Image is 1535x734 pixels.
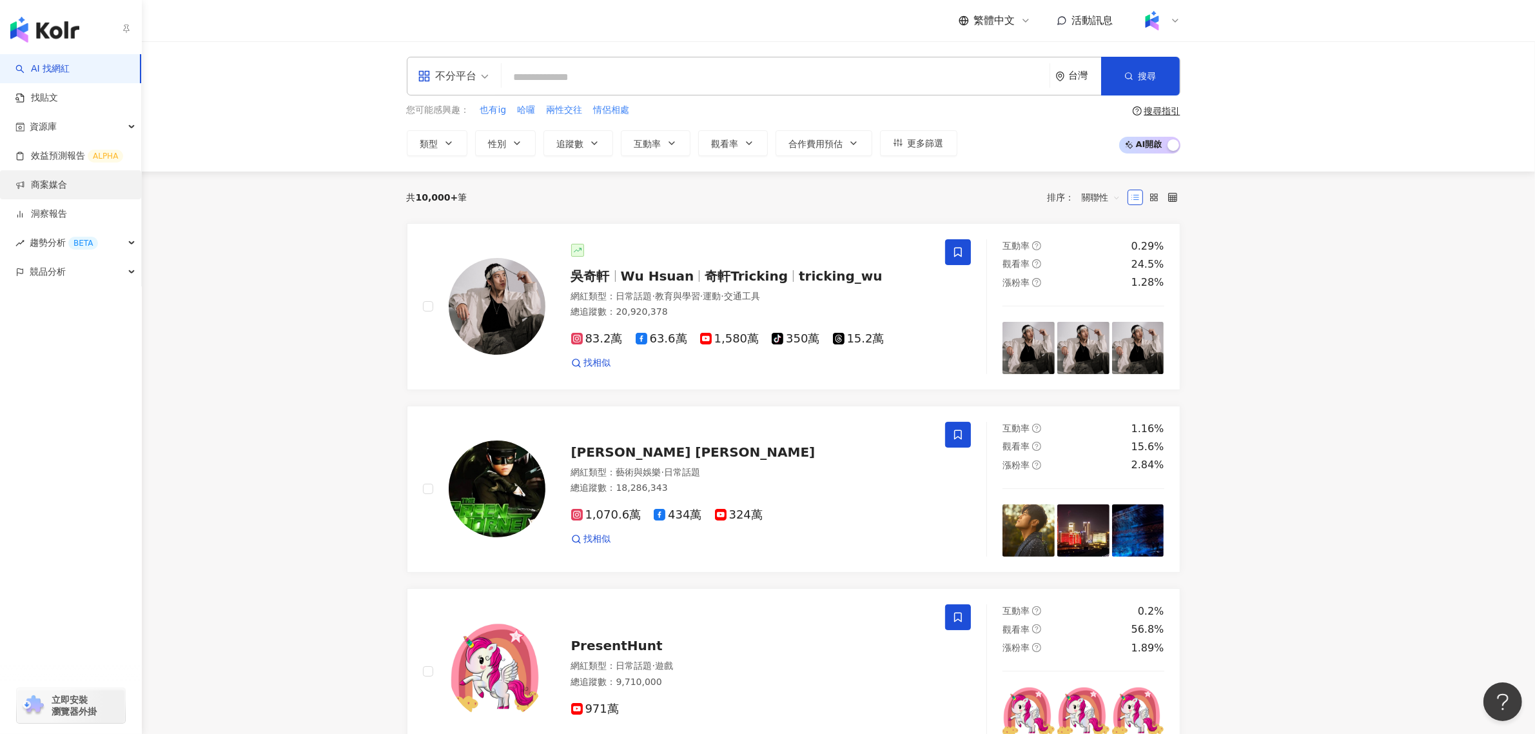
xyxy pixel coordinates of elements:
[636,332,687,346] span: 63.6萬
[1140,8,1164,33] img: Kolr%20app%20icon%20%281%29.png
[1139,71,1157,81] span: 搜尋
[571,444,816,460] span: [PERSON_NAME] [PERSON_NAME]
[571,660,930,673] div: 網紅類型 ：
[30,228,98,257] span: 趨勢分析
[700,332,759,346] span: 1,580萬
[1002,259,1030,269] span: 觀看率
[571,268,610,284] span: 吳奇軒
[1002,460,1030,470] span: 漲粉率
[418,66,477,86] div: 不分平台
[543,130,613,156] button: 追蹤數
[1131,422,1164,436] div: 1.16%
[1112,322,1164,374] img: post-image
[772,332,819,346] span: 350萬
[1131,641,1164,655] div: 1.89%
[571,638,663,653] span: PresentHunt
[833,332,885,346] span: 15.2萬
[1069,70,1101,81] div: 台灣
[571,508,641,522] span: 1,070.6萬
[616,660,652,671] span: 日常話題
[449,258,545,355] img: KOL Avatar
[1002,241,1030,251] span: 互動率
[571,676,930,689] div: 總追蹤數 ： 9,710,000
[545,103,583,117] button: 兩性交往
[571,533,611,546] a: 找相似
[1082,187,1120,208] span: 關聯性
[30,257,66,286] span: 競品分析
[15,150,123,163] a: 效益預測報告ALPHA
[789,139,843,149] span: 合作費用預估
[1032,442,1041,451] span: question-circle
[1072,14,1113,26] span: 活動訊息
[776,130,872,156] button: 合作費用預估
[616,291,652,301] span: 日常話題
[517,104,535,117] span: 哈囉
[1483,682,1522,721] iframe: Help Scout Beacon - Open
[584,533,611,546] span: 找相似
[15,63,70,75] a: searchAI 找網紅
[1002,504,1055,557] img: post-image
[621,268,694,284] span: Wu Hsuan
[21,695,46,716] img: chrome extension
[407,130,467,156] button: 類型
[1032,241,1041,250] span: question-circle
[1057,322,1110,374] img: post-image
[1032,259,1041,268] span: question-circle
[449,441,545,537] img: KOL Avatar
[30,112,57,141] span: 資源庫
[705,268,788,284] span: 奇軒Tricking
[489,139,507,149] span: 性別
[407,223,1180,390] a: KOL Avatar吳奇軒Wu Hsuan奇軒Trickingtricking_wu網紅類型：日常話題·教育與學習·運動·交通工具總追蹤數：20,920,37883.2萬63.6萬1,580萬3...
[52,694,97,717] span: 立即安裝 瀏覽器外掛
[17,688,125,723] a: chrome extension立即安裝 瀏覽器外掛
[516,103,536,117] button: 哈囉
[1002,423,1030,433] span: 互動率
[712,139,739,149] span: 觀看率
[652,291,655,301] span: ·
[480,103,507,117] button: 也有ig
[571,290,930,303] div: 網紅類型 ：
[420,139,438,149] span: 類型
[724,291,760,301] span: 交通工具
[1002,642,1030,653] span: 漲粉率
[407,192,467,203] div: 共 筆
[1048,187,1128,208] div: 排序：
[592,103,630,117] button: 情侶相處
[1131,622,1164,637] div: 56.8%
[480,104,507,117] span: 也有ig
[880,130,957,156] button: 更多篩選
[1101,57,1180,95] button: 搜尋
[407,406,1180,573] a: KOL Avatar[PERSON_NAME] [PERSON_NAME]網紅類型：藝術與娛樂·日常話題總追蹤數：18,286,3431,070.6萬434萬324萬找相似互動率question...
[15,179,67,192] a: 商案媒合
[1002,277,1030,288] span: 漲粉率
[1131,440,1164,454] div: 15.6%
[715,508,763,522] span: 324萬
[698,130,768,156] button: 觀看率
[664,467,700,477] span: 日常話題
[1002,606,1030,616] span: 互動率
[593,104,629,117] span: 情侶相處
[1057,504,1110,557] img: post-image
[1032,624,1041,633] span: question-circle
[1133,106,1142,115] span: question-circle
[908,138,944,148] span: 更多篩選
[1055,72,1065,81] span: environment
[1032,278,1041,287] span: question-circle
[703,291,721,301] span: 運動
[15,239,24,248] span: rise
[584,357,611,370] span: 找相似
[571,306,930,319] div: 總追蹤數 ： 20,920,378
[634,139,661,149] span: 互動率
[15,92,58,104] a: 找貼文
[571,702,619,716] span: 971萬
[571,332,623,346] span: 83.2萬
[449,623,545,720] img: KOL Avatar
[621,130,690,156] button: 互動率
[407,104,470,117] span: 您可能感興趣：
[1138,604,1164,619] div: 0.2%
[1144,106,1180,116] div: 搜尋指引
[1131,458,1164,472] div: 2.84%
[68,237,98,250] div: BETA
[475,130,536,156] button: 性別
[1002,322,1055,374] img: post-image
